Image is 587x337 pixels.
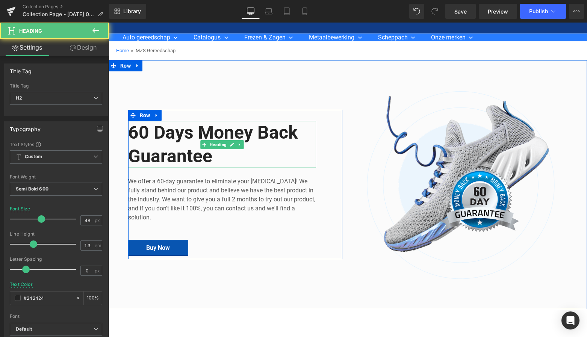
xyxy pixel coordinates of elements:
[520,4,566,19] button: Publish
[109,4,146,19] a: New Library
[569,4,584,19] button: More
[27,25,67,31] span: MZS Gereedschap
[80,11,125,18] a: Catalogus
[488,8,508,15] span: Preview
[127,118,135,127] a: Expand / Collapse
[25,154,42,160] b: Custom
[22,25,24,31] span: »
[10,257,102,262] div: Letter Spacing
[10,83,102,89] div: Title Tag
[10,314,102,319] div: Font
[20,218,79,233] a: Buy Now
[23,11,95,17] span: Collection Page - [DATE] 09:14:19
[23,4,109,10] a: Collection Pages
[29,87,44,98] span: Row
[16,186,48,192] b: Semi Bold 600
[100,118,120,127] span: Heading
[10,231,102,237] div: Line Height
[260,4,278,19] a: Laptop
[10,122,41,132] div: Typography
[10,64,32,74] div: Title Tag
[24,38,34,49] a: Expand / Collapse
[95,243,101,248] span: em
[296,4,314,19] a: Mobile
[8,25,20,31] a: Home
[454,8,467,15] span: Save
[24,294,72,302] input: Color
[278,4,296,19] a: Tablet
[242,4,260,19] a: Desktop
[10,206,30,212] div: Font Size
[529,8,548,14] span: Publish
[84,292,102,305] div: %
[95,218,101,223] span: px
[561,311,579,329] div: Open Intercom Messenger
[427,4,442,19] button: Redo
[95,268,101,273] span: px
[10,38,24,49] span: Row
[38,222,61,229] span: Buy Now
[318,11,370,18] a: Onze merken
[20,154,207,199] p: We offer a 60-day guarantee to eliminate your [MEDICAL_DATA]! We fully stand behind our product a...
[409,4,424,19] button: Undo
[123,8,141,15] span: Library
[131,11,190,18] a: Frezen & Zagen
[16,95,22,101] b: H2
[10,282,33,287] div: Text Color
[10,141,102,147] div: Text Styles
[10,174,102,180] div: Font Weight
[19,28,42,34] span: Heading
[479,4,517,19] a: Preview
[265,11,312,18] a: Scheppach
[56,39,110,56] a: Design
[16,326,32,332] i: Default
[196,11,259,18] a: Metaalbewerking
[9,11,74,18] a: Auto gereedschap
[43,87,53,98] a: Expand / Collapse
